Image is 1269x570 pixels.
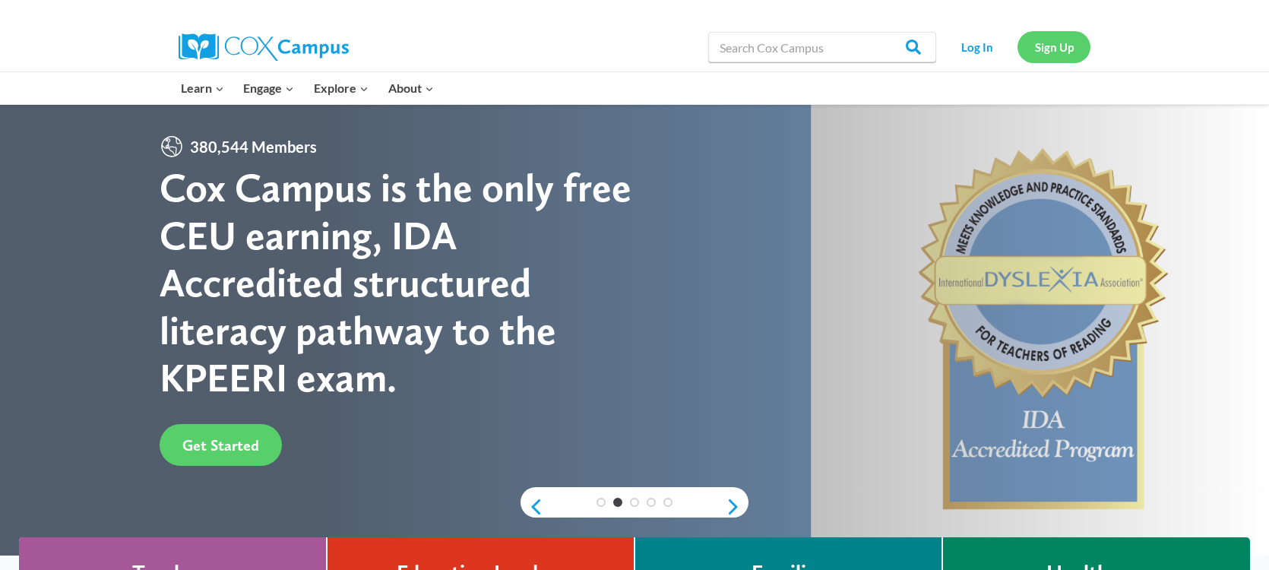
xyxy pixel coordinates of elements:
[944,31,1090,62] nav: Secondary Navigation
[613,498,622,507] a: 2
[944,31,1010,62] a: Log In
[663,498,672,507] a: 5
[171,72,443,104] nav: Primary Navigation
[160,164,634,401] div: Cox Campus is the only free CEU earning, IDA Accredited structured literacy pathway to the KPEERI...
[521,492,748,522] div: content slider buttons
[184,135,323,159] span: 380,544 Members
[171,72,234,104] button: Child menu of Learn
[726,498,748,516] a: next
[1017,31,1090,62] a: Sign Up
[378,72,444,104] button: Child menu of About
[521,498,543,516] a: previous
[304,72,378,104] button: Child menu of Explore
[182,436,259,454] span: Get Started
[647,498,656,507] a: 4
[630,498,639,507] a: 3
[597,498,606,507] a: 1
[708,32,936,62] input: Search Cox Campus
[160,424,282,466] a: Get Started
[234,72,305,104] button: Child menu of Engage
[179,33,349,61] img: Cox Campus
